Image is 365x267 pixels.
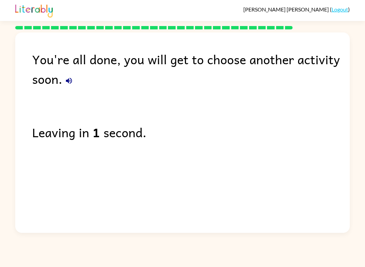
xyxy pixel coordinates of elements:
img: Literably [15,3,53,18]
span: [PERSON_NAME] [PERSON_NAME] [243,6,330,13]
div: ( ) [243,6,350,13]
a: Logout [332,6,348,13]
b: 1 [93,122,100,142]
div: Leaving in second. [32,122,350,142]
div: You're all done, you will get to choose another activity soon. [32,49,350,89]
